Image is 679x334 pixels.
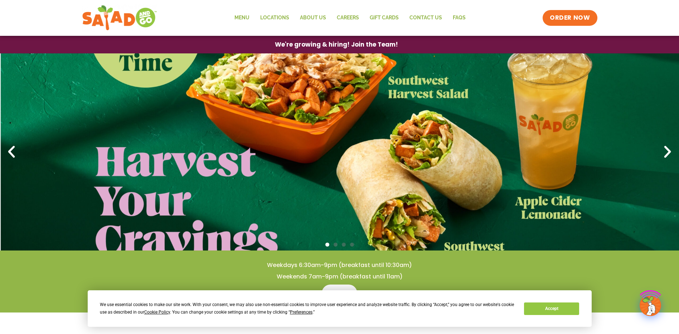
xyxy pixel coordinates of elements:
h4: Weekdays 6:30am-9pm (breakfast until 10:30am) [14,261,665,269]
a: ORDER NOW [543,10,597,26]
div: Next slide [660,144,675,160]
a: Locations [255,10,295,26]
a: GIFT CARDS [364,10,404,26]
nav: Menu [229,10,471,26]
a: Careers [331,10,364,26]
span: ORDER NOW [550,14,590,22]
a: Menu [229,10,255,26]
span: Go to slide 4 [350,243,354,247]
a: We're growing & hiring! Join the Team! [264,36,409,53]
span: Menu [330,289,349,297]
div: We use essential cookies to make our site work. With your consent, we may also use non-essential ... [100,301,515,316]
h4: Weekends 7am-9pm (breakfast until 11am) [14,273,665,281]
span: Preferences [290,310,312,315]
a: Menu [322,285,357,302]
button: Accept [524,302,579,315]
div: Previous slide [4,144,19,160]
span: Go to slide 3 [342,243,346,247]
span: Go to slide 2 [334,243,338,247]
span: We're growing & hiring! Join the Team! [275,42,398,48]
span: Go to slide 1 [325,243,329,247]
a: About Us [295,10,331,26]
a: Contact Us [404,10,447,26]
div: Cookie Consent Prompt [88,290,592,327]
span: Cookie Policy [144,310,170,315]
img: new-SAG-logo-768×292 [82,4,157,32]
a: FAQs [447,10,471,26]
